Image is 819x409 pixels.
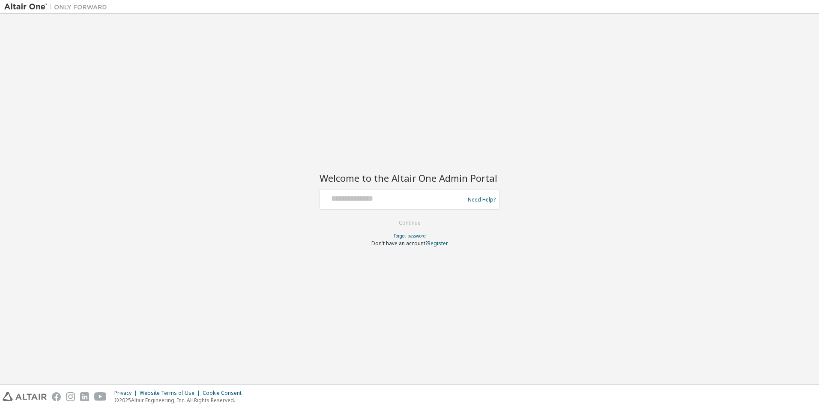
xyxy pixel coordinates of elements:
img: Altair One [4,3,111,11]
a: Register [427,240,448,247]
img: altair_logo.svg [3,392,47,401]
div: Website Terms of Use [140,390,203,397]
img: linkedin.svg [80,392,89,401]
a: Forgot password [394,233,426,239]
h2: Welcome to the Altair One Admin Portal [320,172,499,184]
span: Don't have an account? [371,240,427,247]
img: youtube.svg [94,392,107,401]
div: Cookie Consent [203,390,247,397]
div: Privacy [114,390,140,397]
a: Need Help? [468,199,496,200]
img: facebook.svg [52,392,61,401]
p: © 2025 Altair Engineering, Inc. All Rights Reserved. [114,397,247,404]
img: instagram.svg [66,392,75,401]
